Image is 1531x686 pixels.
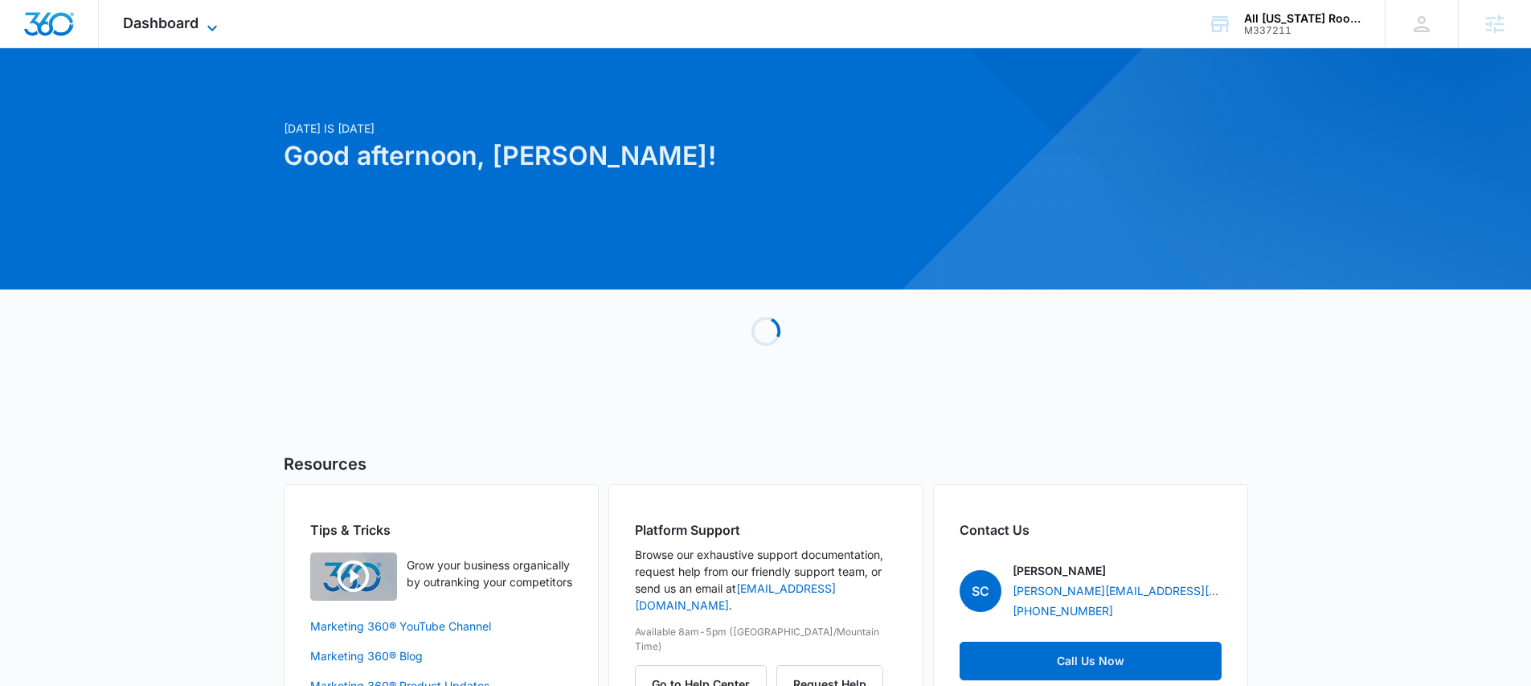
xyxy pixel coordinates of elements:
h5: Resources [284,452,1248,476]
h2: Tips & Tricks [310,520,572,540]
p: Browse our exhaustive support documentation, request help from our friendly support team, or send... [635,546,897,614]
h2: Contact Us [960,520,1222,540]
p: Available 8am-5pm ([GEOGRAPHIC_DATA]/Mountain Time) [635,625,897,654]
a: Call Us Now [960,642,1222,680]
h1: Good afternoon, [PERSON_NAME]! [284,137,920,175]
a: Marketing 360® YouTube Channel [310,618,572,635]
h2: Platform Support [635,520,897,540]
div: account id [1244,25,1361,36]
span: Dashboard [123,14,199,31]
span: SC [960,570,1001,612]
p: [DATE] is [DATE] [284,120,920,137]
div: account name [1244,12,1361,25]
a: Marketing 360® Blog [310,647,572,664]
a: [PERSON_NAME][EMAIL_ADDRESS][PERSON_NAME][DOMAIN_NAME] [1013,582,1222,599]
p: [PERSON_NAME] [1013,562,1106,579]
a: [PHONE_NUMBER] [1013,602,1113,619]
p: Grow your business organically by outranking your competitors [407,557,572,590]
img: Quick Overview Video [310,552,397,601]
